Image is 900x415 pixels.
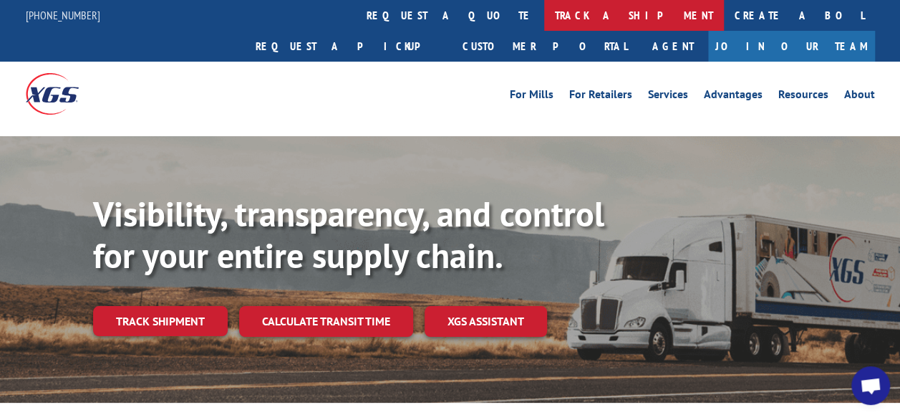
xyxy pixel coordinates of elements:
[638,31,708,62] a: Agent
[26,8,100,22] a: [PHONE_NUMBER]
[704,89,763,105] a: Advantages
[510,89,553,105] a: For Mills
[648,89,688,105] a: Services
[452,31,638,62] a: Customer Portal
[93,191,604,277] b: Visibility, transparency, and control for your entire supply chain.
[708,31,875,62] a: Join Our Team
[569,89,632,105] a: For Retailers
[778,89,828,105] a: Resources
[245,31,452,62] a: Request a pickup
[93,306,228,336] a: Track shipment
[844,89,875,105] a: About
[851,366,890,405] div: Open chat
[239,306,413,337] a: Calculate transit time
[425,306,547,337] a: XGS ASSISTANT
